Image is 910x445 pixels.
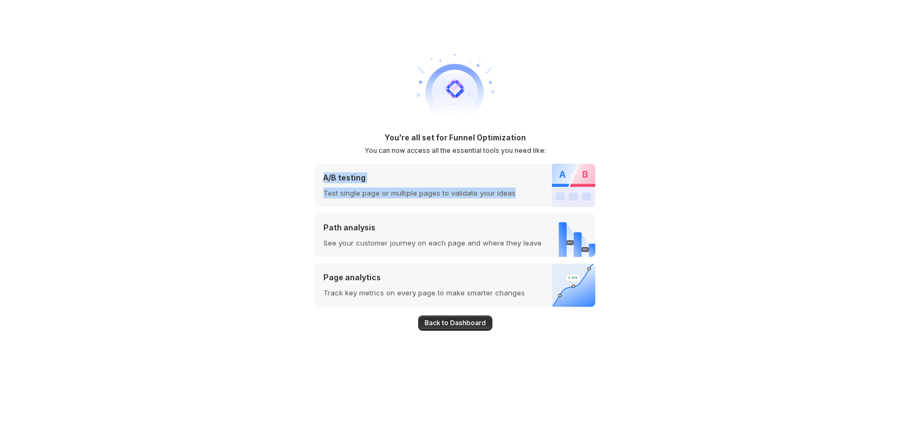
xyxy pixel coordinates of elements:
[412,46,498,132] img: welcome
[323,272,525,283] p: Page analytics
[323,237,542,248] p: See your customer journey on each page and where they leave
[418,315,492,331] button: Back to Dashboard
[548,214,595,257] img: Path analysis
[323,172,516,183] p: A/B testing
[323,222,542,233] p: Path analysis
[323,188,516,198] p: Test single page or multiple pages to validate your ideas
[385,132,526,143] h1: You're all set for Funnel Optimization
[323,287,525,298] p: Track key metrics on every page to make smarter changes
[425,319,486,327] span: Back to Dashboard
[365,146,546,155] h2: You can now access all the essential tools you need like:
[552,263,595,307] img: Page analytics
[552,164,595,207] img: A/B testing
